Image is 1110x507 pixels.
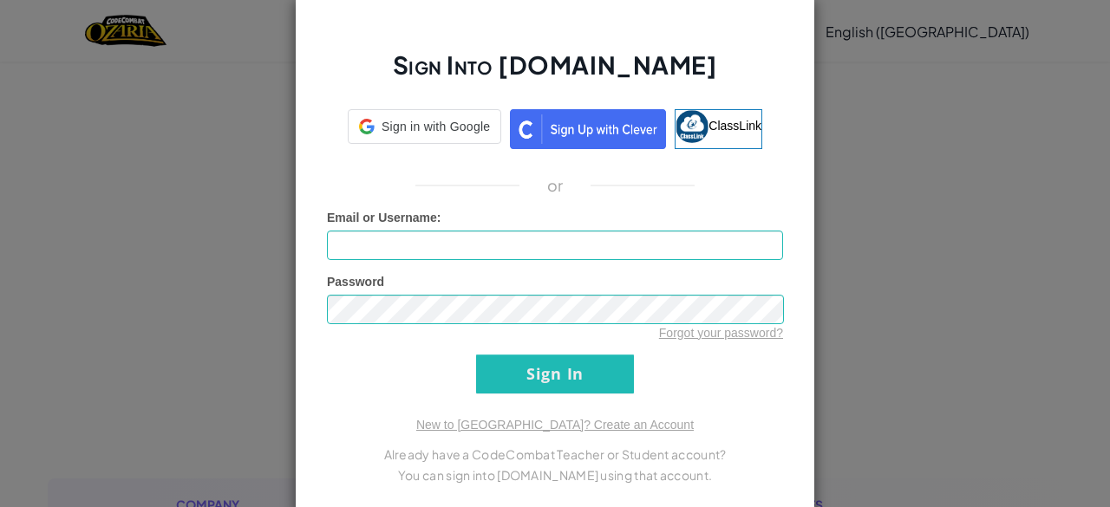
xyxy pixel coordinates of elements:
span: Sign in with Google [382,118,490,135]
span: Password [327,275,384,289]
p: You can sign into [DOMAIN_NAME] using that account. [327,465,783,485]
span: Email or Username [327,211,437,224]
span: ClassLink [708,118,761,132]
a: New to [GEOGRAPHIC_DATA]? Create an Account [416,418,694,432]
img: clever_sso_button@2x.png [510,109,666,149]
a: Forgot your password? [659,326,783,340]
h2: Sign Into [DOMAIN_NAME] [327,49,783,99]
p: or [547,175,564,196]
div: Sign in with Google [348,109,501,144]
p: Already have a CodeCombat Teacher or Student account? [327,444,783,465]
input: Sign In [476,354,634,393]
label: : [327,209,441,226]
a: Sign in with Google [348,109,501,149]
img: classlink-logo-small.png [676,110,708,143]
